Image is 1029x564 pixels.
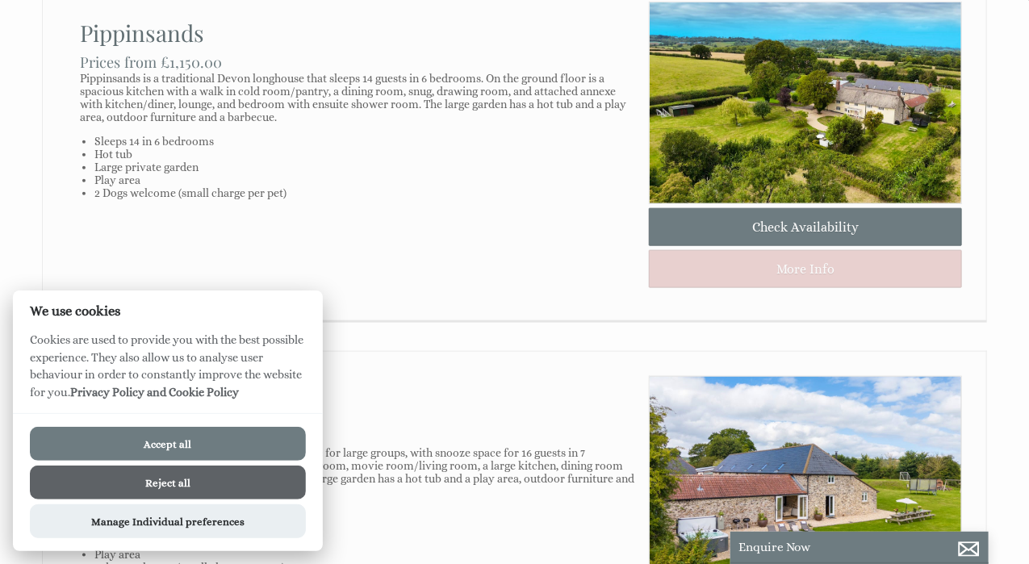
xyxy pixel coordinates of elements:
[738,540,981,554] p: Enquire Now
[30,504,306,538] button: Manage Individual preferences
[94,135,636,148] li: Sleeps 14 in 6 bedrooms
[649,208,962,246] a: Check Availability
[649,250,962,288] a: More Info
[30,427,306,461] button: Accept all
[94,509,636,522] li: Sleeps 16 in 7 bedrooms
[80,18,204,48] a: Pippinsands
[80,72,636,123] p: Pippinsands is a traditional Devon longhouse that sleeps 14 guests in 6 bedrooms. On the ground f...
[94,186,636,199] li: 2 Dogs welcome (small charge per pet)
[80,52,636,72] h3: Prices from £1,150.00
[70,386,239,399] a: Privacy Policy and Cookie Policy
[649,2,962,204] img: pippinsands-devon-accommodation-holiday-home-sleeps-13.original.jpg
[80,446,636,498] p: Julesbrook is a lovingly converted holiday house for large groups, with snooze space for 16 guest...
[13,332,323,413] p: Cookies are used to provide you with the best possible experience. They also allow us to analyse ...
[13,303,323,319] h2: We use cookies
[94,161,636,173] li: Large private garden
[30,466,306,499] button: Reject all
[94,522,636,535] li: Hot tub
[94,173,636,186] li: Play area
[80,426,636,446] h3: Prices from £1,400.00
[94,148,636,161] li: Hot tub
[94,535,636,548] li: Games room
[94,548,636,561] li: Play area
